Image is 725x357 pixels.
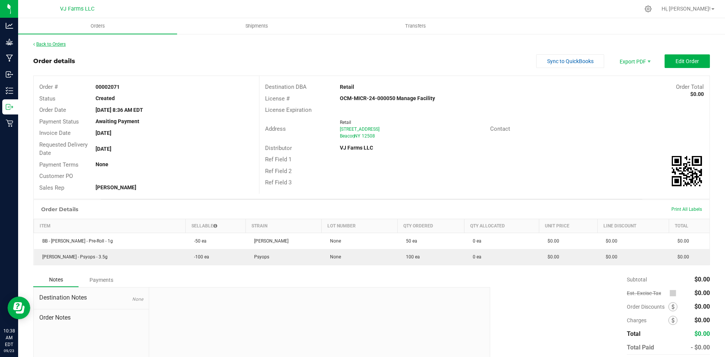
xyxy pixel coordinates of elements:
[322,219,398,233] th: Lot Number
[544,254,559,260] span: $0.00
[672,156,702,186] qrcode: 00002071
[39,293,143,302] span: Destination Notes
[665,54,710,68] button: Edit Order
[190,254,209,260] span: -100 ea
[674,254,689,260] span: $0.00
[39,313,143,322] span: Order Notes
[627,277,647,283] span: Subtotal
[39,130,71,136] span: Invoice Date
[186,219,246,233] th: Sellable
[6,103,13,111] inline-svg: Outbound
[547,58,594,64] span: Sync to QuickBooks
[265,125,286,132] span: Address
[265,95,290,102] span: License #
[177,18,336,34] a: Shipments
[265,179,292,186] span: Ref Field 3
[265,156,292,163] span: Ref Field 1
[6,119,13,127] inline-svg: Retail
[676,83,704,90] span: Order Total
[39,161,79,168] span: Payment Terms
[3,348,15,354] p: 09/23
[662,6,711,12] span: Hi, [PERSON_NAME]!
[39,95,56,102] span: Status
[265,145,292,151] span: Distributor
[96,161,108,167] strong: None
[235,23,278,29] span: Shipments
[602,254,617,260] span: $0.00
[694,276,710,283] span: $0.00
[6,71,13,78] inline-svg: Inbound
[694,289,710,297] span: $0.00
[691,344,710,351] span: - $0.00
[627,330,640,337] span: Total
[265,83,307,90] span: Destination DBA
[96,84,120,90] strong: 00002071
[246,219,322,233] th: Strain
[672,156,702,186] img: Scan me!
[627,290,666,296] span: Est. Excise Tax
[326,254,341,260] span: None
[79,273,124,287] div: Payments
[190,238,207,244] span: -50 ea
[694,330,710,337] span: $0.00
[612,54,657,68] li: Export PDF
[6,22,13,29] inline-svg: Analytics
[694,317,710,324] span: $0.00
[362,133,375,139] span: 12508
[402,238,417,244] span: 50 ea
[340,120,351,125] span: Retail
[34,219,186,233] th: Item
[132,297,143,302] span: None
[340,95,435,101] strong: OCM-MICR-24-000050 Manage Facility
[602,238,617,244] span: $0.00
[33,42,66,47] a: Back to Orders
[627,344,654,351] span: Total Paid
[354,133,360,139] span: NY
[39,238,113,244] span: BB - [PERSON_NAME] - Pre-Roll - 1g
[8,297,30,319] iframe: Resource center
[39,184,64,191] span: Sales Rep
[671,207,702,212] span: Print All Labels
[336,18,495,34] a: Transfers
[6,54,13,62] inline-svg: Manufacturing
[490,125,510,132] span: Contact
[250,238,288,244] span: [PERSON_NAME]
[544,238,559,244] span: $0.00
[627,317,668,323] span: Charges
[627,304,668,310] span: Order Discounts
[340,133,355,139] span: Beacon
[33,273,79,287] div: Notes
[250,254,269,260] span: Psyops
[536,54,604,68] button: Sync to QuickBooks
[39,173,73,179] span: Customer PO
[469,238,481,244] span: 0 ea
[6,87,13,94] inline-svg: Inventory
[597,219,669,233] th: Line Discount
[96,95,115,101] strong: Created
[398,219,464,233] th: Qty Ordered
[340,84,354,90] strong: Retail
[690,91,704,97] strong: $0.00
[340,145,373,151] strong: VJ Farms LLC
[469,254,481,260] span: 0 ea
[395,23,436,29] span: Transfers
[265,107,312,113] span: License Expiration
[39,141,88,157] span: Requested Delivery Date
[39,107,66,113] span: Order Date
[402,254,420,260] span: 100 ea
[96,184,136,190] strong: [PERSON_NAME]
[39,83,58,90] span: Order #
[3,328,15,348] p: 10:38 AM EDT
[464,219,539,233] th: Qty Allocated
[326,238,341,244] span: None
[669,219,710,233] th: Total
[694,303,710,310] span: $0.00
[18,18,177,34] a: Orders
[676,58,699,64] span: Edit Order
[539,219,597,233] th: Unit Price
[33,57,75,66] div: Order details
[96,130,111,136] strong: [DATE]
[96,118,139,124] strong: Awaiting Payment
[669,288,680,298] span: Calculate excise tax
